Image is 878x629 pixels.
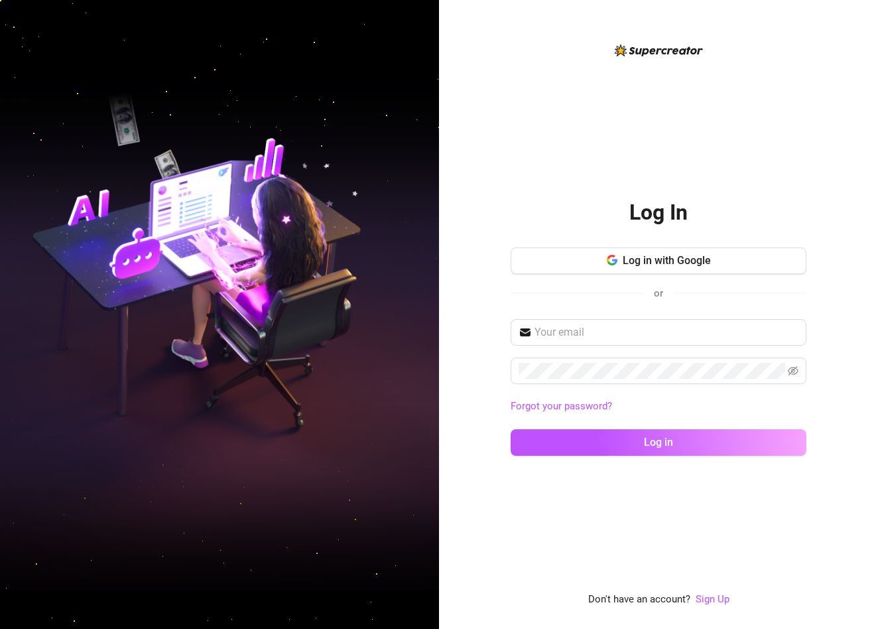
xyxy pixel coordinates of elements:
span: Log in with Google [623,254,711,267]
span: eye-invisible [788,366,798,376]
span: Don't have an account? [588,592,690,608]
input: Your email [534,324,798,340]
img: logo-BBDzfeDw.svg [615,44,703,56]
a: Forgot your password? [511,399,806,415]
a: Sign Up [696,592,729,608]
span: Log in [644,436,673,449]
a: Sign Up [696,593,729,605]
h2: Log In [629,199,688,226]
button: Log in [511,429,806,456]
button: Log in with Google [511,247,806,274]
a: Forgot your password? [511,400,612,412]
span: or [654,287,663,299]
